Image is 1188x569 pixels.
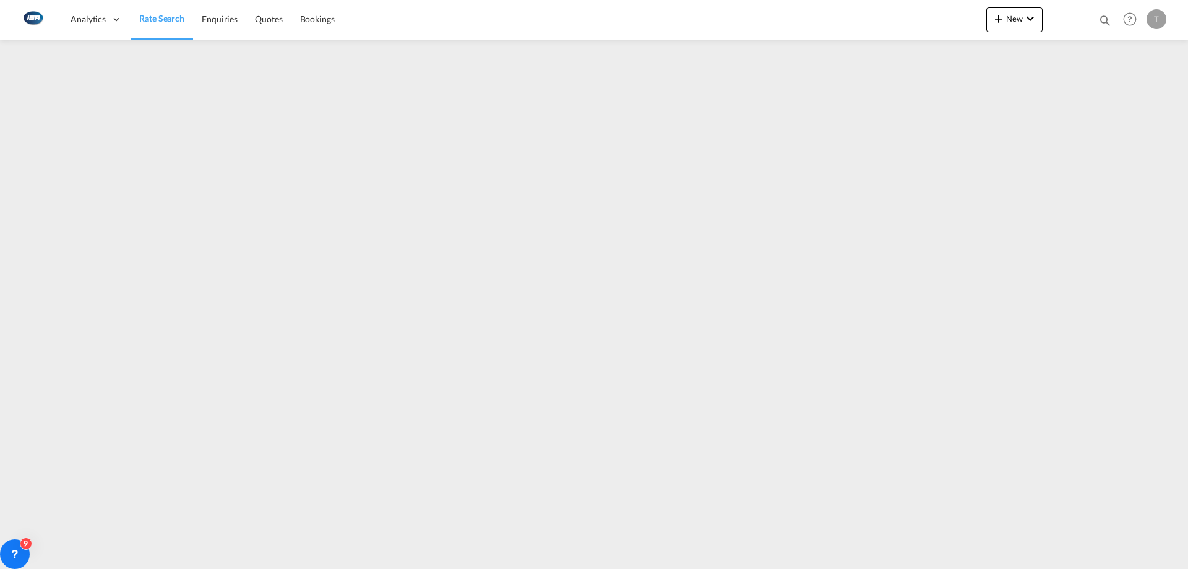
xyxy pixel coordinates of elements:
[255,14,282,24] span: Quotes
[1147,9,1166,29] div: T
[71,13,106,25] span: Analytics
[1023,11,1038,26] md-icon: icon-chevron-down
[991,14,1038,24] span: New
[986,7,1043,32] button: icon-plus 400-fgNewicon-chevron-down
[1119,9,1140,30] span: Help
[19,6,46,33] img: 1aa151c0c08011ec8d6f413816f9a227.png
[300,14,335,24] span: Bookings
[991,11,1006,26] md-icon: icon-plus 400-fg
[1119,9,1147,31] div: Help
[1098,14,1112,32] div: icon-magnify
[202,14,238,24] span: Enquiries
[1098,14,1112,27] md-icon: icon-magnify
[139,13,184,24] span: Rate Search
